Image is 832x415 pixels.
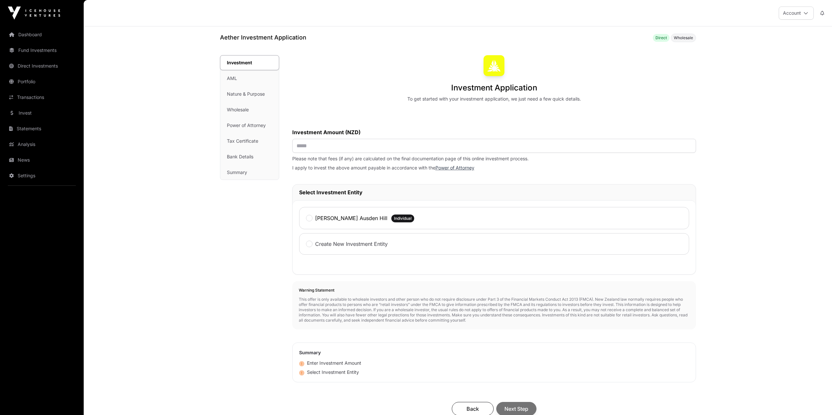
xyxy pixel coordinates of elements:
[5,153,78,167] a: News
[451,83,537,93] h1: Investment Application
[299,369,359,375] div: Select Investment Entity
[5,59,78,73] a: Direct Investments
[5,27,78,42] a: Dashboard
[394,216,412,221] span: Individual
[5,121,78,136] a: Statements
[315,240,388,248] label: Create New Investment Entity
[299,188,689,196] h2: Select Investment Entity
[299,297,689,323] p: This offer is only available to wholeale investors and other person who do not require disclosure...
[299,288,689,293] h2: Warning Statement
[5,43,78,57] a: Fund Investments
[8,7,60,20] img: Icehouse Ventures Logo
[220,33,306,42] h1: Aether Investment Application
[299,360,361,366] div: Enter Investment Amount
[779,7,814,20] button: Account
[299,349,689,356] h2: Summary
[655,35,667,40] span: Direct
[460,405,485,413] span: Back
[315,214,387,222] label: [PERSON_NAME] Ausden Hill
[5,74,78,89] a: Portfolio
[799,384,832,415] iframe: Chat Widget
[5,106,78,120] a: Invest
[484,55,504,76] img: Aether
[435,165,474,170] a: Power of Attorney
[5,137,78,152] a: Analysis
[674,35,693,40] span: Wholesale
[292,165,696,171] p: I apply to invest the above amount payable in accordance with the
[292,128,696,136] label: Investment Amount (NZD)
[407,96,581,102] div: To get started with your investment application, we just need a few quick details.
[292,155,696,162] p: Please note that fees (if any) are calculated on the final documentation page of this online inve...
[5,168,78,183] a: Settings
[5,90,78,104] a: Transactions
